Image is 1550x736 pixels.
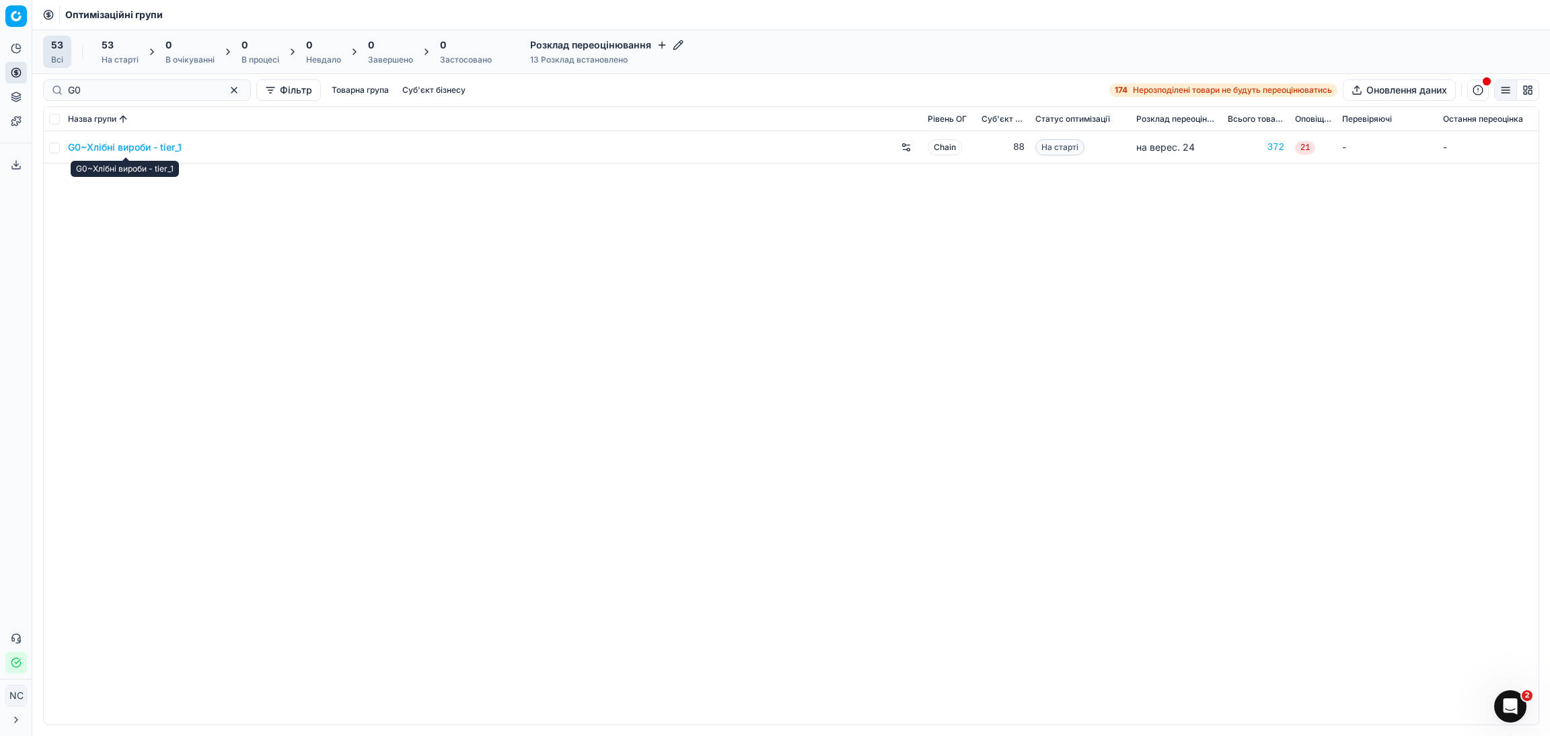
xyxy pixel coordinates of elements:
[65,8,163,22] span: Оптимізаційні групи
[1343,79,1456,101] button: Оновлення даних
[1109,83,1337,97] a: 174Нерозподілені товари не будуть переоцінюватись
[1443,114,1523,124] span: Остання переоцінка
[306,38,312,52] span: 0
[1337,131,1438,163] td: -
[102,38,114,52] span: 53
[51,54,63,65] div: Всі
[68,83,215,97] input: Пошук
[1228,141,1284,154] a: 372
[1228,114,1284,124] span: Всього товарів
[1438,131,1539,163] td: -
[928,139,962,155] span: Chain
[326,82,394,98] button: Товарна група
[440,54,492,65] div: Застосовано
[1494,690,1526,723] iframe: Intercom live chat
[982,114,1025,124] span: Суб'єкт бізнесу
[928,114,967,124] span: Рівень OГ
[1133,85,1332,96] span: Нерозподілені товари не будуть переоцінюватись
[71,161,179,177] div: G0~Хлібні вироби - tier_1
[1136,114,1217,124] span: Розклад переоцінювання
[102,54,139,65] div: На старті
[440,38,446,52] span: 0
[1115,85,1128,96] strong: 174
[1295,114,1331,124] span: Оповіщення
[1035,139,1084,155] span: На старті
[51,38,63,52] span: 53
[982,141,1025,154] div: 88
[116,112,130,126] button: Sorted by Назва групи ascending
[397,82,471,98] button: Суб'єкт бізнесу
[368,38,374,52] span: 0
[1136,141,1195,153] span: на верес. 24
[530,54,684,65] div: 13 Розклад встановлено
[1342,114,1392,124] span: Перевіряючі
[68,114,116,124] span: Назва групи
[1035,114,1110,124] span: Статус оптимізації
[165,54,215,65] div: В очікуванні
[256,79,321,101] button: Фільтр
[65,8,163,22] nav: breadcrumb
[5,685,27,706] button: NC
[165,38,172,52] span: 0
[1295,141,1315,155] span: 21
[242,38,248,52] span: 0
[242,54,279,65] div: В процесі
[1522,690,1533,701] span: 2
[306,54,341,65] div: Невдало
[530,38,684,52] h4: Розклад переоцінювання
[6,686,26,706] span: NC
[68,141,182,154] a: G0~Хлібні вироби - tier_1
[368,54,413,65] div: Завершено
